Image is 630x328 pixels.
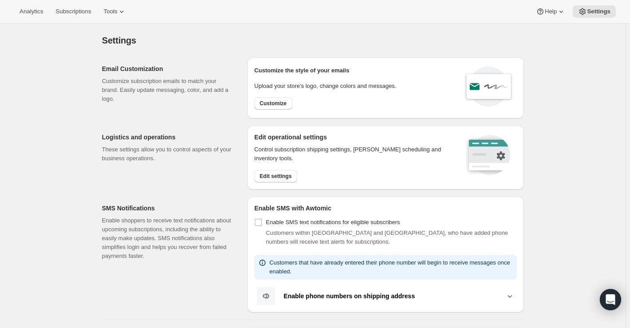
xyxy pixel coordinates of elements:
button: Subscriptions [50,5,96,18]
p: Control subscription shipping settings, [PERSON_NAME] scheduling and inventory tools. [254,145,453,163]
span: Edit settings [260,173,292,180]
button: Edit settings [254,170,297,182]
p: Customize subscription emails to match your brand. Easily update messaging, color, and add a logo. [102,77,233,103]
p: These settings allow you to control aspects of your business operations. [102,145,233,163]
button: Customize [254,97,292,110]
button: Analytics [14,5,48,18]
h2: Logistics and operations [102,133,233,142]
span: Analytics [20,8,43,15]
span: Subscriptions [55,8,91,15]
h2: Edit operational settings [254,133,453,142]
span: Customize [260,100,287,107]
b: Enable phone numbers on shipping address [284,292,415,300]
p: Enable shoppers to receive text notifications about upcoming subscriptions, including the ability... [102,216,233,261]
button: Enable phone numbers on shipping address [254,287,517,305]
h2: Email Customization [102,64,233,73]
p: Upload your store’s logo, change colors and messages. [254,82,396,91]
div: Open Intercom Messenger [600,289,621,310]
span: Help [545,8,557,15]
span: Customers within [GEOGRAPHIC_DATA] and [GEOGRAPHIC_DATA], who have added phone numbers will recei... [266,229,508,245]
p: Customers that have already entered their phone number will begin to receive messages once enabled. [269,258,513,276]
h2: Enable SMS with Awtomic [254,204,517,213]
button: Help [531,5,571,18]
h2: SMS Notifications [102,204,233,213]
button: Settings [573,5,616,18]
button: Tools [98,5,131,18]
span: Settings [587,8,610,15]
span: Settings [102,36,136,45]
span: Enable SMS text notifications for eligible subscribers [266,219,400,225]
p: Customize the style of your emails [254,66,349,75]
span: Tools [103,8,117,15]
